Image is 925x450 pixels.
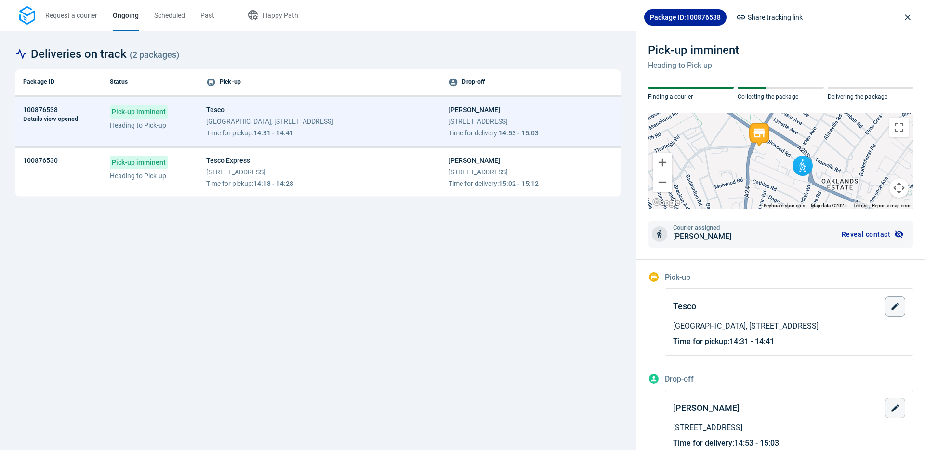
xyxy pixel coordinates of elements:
[653,153,672,172] button: Zoom in
[650,197,682,209] img: Google
[673,337,727,346] span: Time for pickup
[206,128,333,138] span: :
[200,12,214,19] span: Past
[449,179,539,188] span: :
[206,117,333,126] span: [GEOGRAPHIC_DATA], [STREET_ADDRESS]
[23,116,78,122] span: Details view opened
[898,8,917,27] button: close drawer
[449,156,539,165] span: [PERSON_NAME]
[449,105,539,115] span: [PERSON_NAME]
[263,12,298,19] span: Happy Path
[449,128,539,138] span: :
[650,197,682,209] a: Open this area in Google Maps (opens a new window)
[19,6,35,25] img: Logo
[648,60,739,71] p: Heading to Pick-up
[206,156,293,165] span: Tesco Express
[154,12,185,19] span: Scheduled
[499,129,539,137] span: 14:53 - 15:03
[253,129,293,137] span: 14:31 - 14:41
[889,178,909,198] button: Map camera controls
[110,156,168,169] span: Pick-up imminent
[499,180,539,187] span: 15:02 - 15:12
[738,93,823,101] p: Collecting the package
[764,202,805,209] button: Keyboard shortcuts
[23,156,58,165] span: 100876530
[673,320,905,332] span: [GEOGRAPHIC_DATA], [STREET_ADDRESS]
[15,69,102,95] th: Package ID
[206,167,293,177] span: [STREET_ADDRESS]
[113,12,139,19] span: Ongoing
[665,273,690,282] span: Pick-up
[110,105,168,119] span: Pick-up imminent
[206,77,433,87] div: Pick-up
[449,180,497,187] span: Time for delivery
[449,167,539,177] span: [STREET_ADDRESS]
[253,180,293,187] span: 14:18 - 14:28
[811,203,847,208] span: Map data ©2025
[206,105,333,115] span: Tesco
[449,117,539,126] span: [STREET_ADDRESS]
[729,337,774,346] span: 14:31 - 14:41
[45,12,97,19] span: Request a courier
[648,42,739,58] div: Pick-up imminent
[31,46,179,62] span: Deliveries on track
[650,13,721,22] span: Package ID: 100876538
[648,93,734,101] p: Finding a courier
[842,231,890,238] span: Reveal contact
[673,438,732,448] span: Time for delivery
[449,129,497,137] span: Time for delivery
[449,77,613,87] div: Drop-off
[673,422,905,434] span: [STREET_ADDRESS]
[206,129,252,137] span: Time for pickup
[665,374,694,384] span: Drop-off
[652,226,667,242] span: walk
[734,438,779,448] span: 14:53 - 15:03
[872,203,911,208] a: Report a map error
[110,120,168,130] p: Heading to Pick-up
[748,12,803,23] span: Share tracking link
[673,300,696,313] span: Tesco
[853,203,866,208] a: Terms
[130,50,179,60] span: ( 2 packages )
[673,401,740,415] span: [PERSON_NAME]
[206,179,293,188] span: :
[673,231,731,242] span: [PERSON_NAME]
[653,172,672,192] button: Zoom out
[102,69,198,95] th: Status
[673,225,731,231] span: Courier assigned
[673,437,905,449] span: :
[23,105,58,115] span: 100876538
[889,118,909,137] button: Toggle fullscreen view
[673,336,905,347] span: :
[206,180,252,187] span: Time for pickup
[110,171,168,181] p: Heading to Pick-up
[828,93,913,101] p: Delivering the package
